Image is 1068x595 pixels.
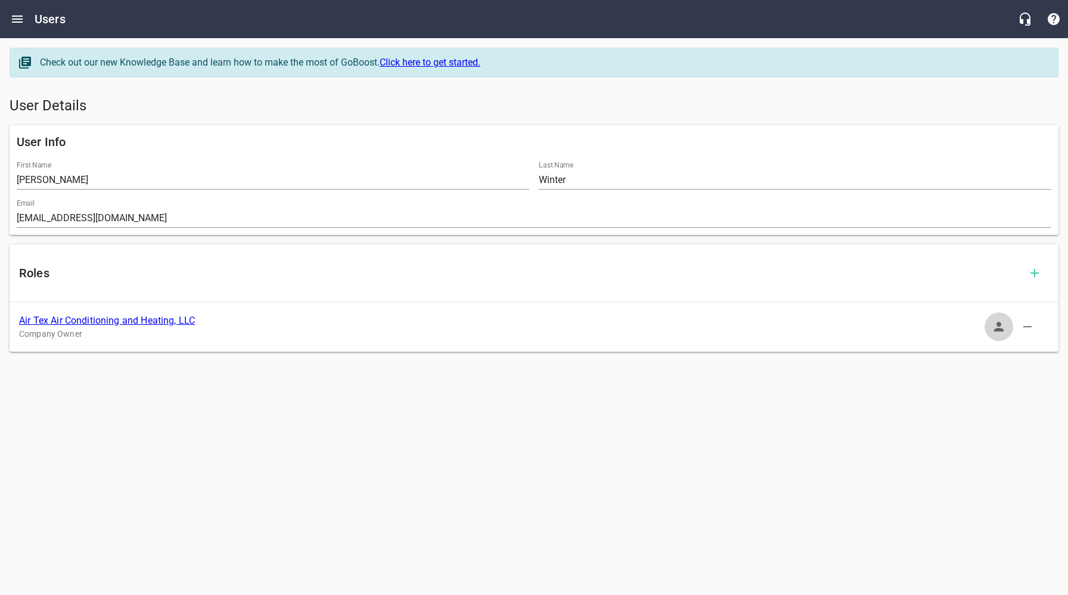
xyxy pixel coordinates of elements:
h6: Users [35,10,66,29]
label: Email [17,200,35,207]
p: Company Owner [19,328,1030,340]
div: Check out our new Knowledge Base and learn how to make the most of GoBoost. [40,55,1046,70]
a: Air Tex Air Conditioning and Heating, LLC [19,315,195,326]
h6: User Info [17,132,1051,151]
button: Open drawer [3,5,32,33]
h6: Roles [19,264,1020,283]
button: Delete Role [1013,312,1042,341]
label: First Name [17,162,51,169]
button: Add Role [1020,259,1049,287]
label: Last Name [539,162,573,169]
button: Support Portal [1039,5,1068,33]
h5: User Details [10,97,1058,116]
a: Click here to get started. [380,57,480,68]
button: Live Chat [1011,5,1039,33]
